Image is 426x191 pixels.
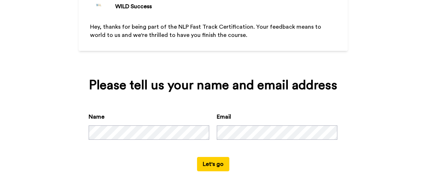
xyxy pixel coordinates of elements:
div: WILD Success [115,2,152,11]
button: Let's go [197,157,229,171]
div: Please tell us your name and email address [89,78,338,92]
span: Hey, thanks for being part of the NLP Fast Track Certification. Your feedback means to world to u... [90,24,323,38]
label: Name [89,113,104,121]
label: Email [217,113,231,121]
